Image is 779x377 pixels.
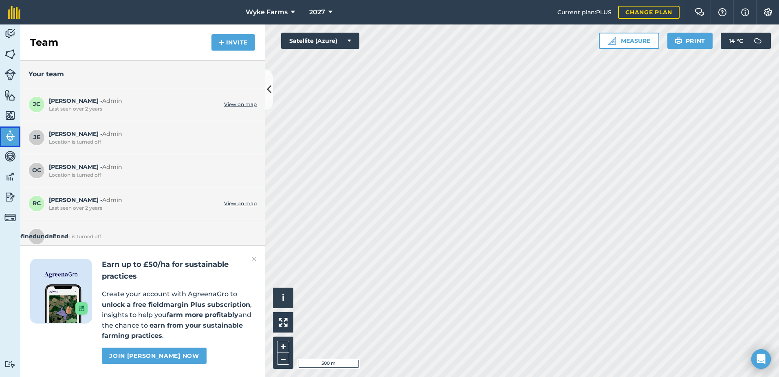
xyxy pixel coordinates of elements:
span: undefinedundefined [29,228,45,245]
img: svg+xml;base64,PD94bWwgdmVyc2lvbj0iMS4wIiBlbmNvZGluZz0idXRmLTgiPz4KPCEtLSBHZW5lcmF0b3I6IEFkb2JlIE... [4,28,16,40]
span: JC [29,96,45,113]
img: Two speech bubbles overlapping with the left bubble in the forefront [695,8,704,16]
img: svg+xml;base64,PHN2ZyB4bWxucz0iaHR0cDovL3d3dy53My5vcmcvMjAwMC9zdmciIHdpZHRoPSIxNyIgaGVpZ2h0PSIxNy... [741,7,749,17]
img: svg+xml;base64,PD94bWwgdmVyc2lvbj0iMS4wIiBlbmNvZGluZz0idXRmLTgiPz4KPCEtLSBHZW5lcmF0b3I6IEFkb2JlIE... [4,212,16,223]
button: Print [667,33,713,49]
img: svg+xml;base64,PHN2ZyB4bWxucz0iaHR0cDovL3d3dy53My5vcmcvMjAwMC9zdmciIHdpZHRoPSI1NiIgaGVpZ2h0PSI2MC... [4,109,16,122]
span: JE [29,129,45,146]
strong: farm more profitably [167,311,238,319]
button: i [273,288,293,308]
span: Admin [102,130,122,137]
button: + [277,341,289,353]
span: 14 ° C [729,33,743,49]
p: Create your account with AgreenaGro to , insights to help you and the chance to . [102,289,255,341]
span: OC [29,162,45,179]
div: Location is turned off [49,233,253,240]
img: svg+xml;base64,PHN2ZyB4bWxucz0iaHR0cDovL3d3dy53My5vcmcvMjAwMC9zdmciIHdpZHRoPSIxOSIgaGVpZ2h0PSIyNC... [675,36,682,46]
img: A question mark icon [717,8,727,16]
button: – [277,353,289,365]
img: svg+xml;base64,PD94bWwgdmVyc2lvbj0iMS4wIiBlbmNvZGluZz0idXRmLTgiPz4KPCEtLSBHZW5lcmF0b3I6IEFkb2JlIE... [4,130,16,142]
span: Admin [102,97,122,104]
button: 14 °C [721,33,771,49]
strong: earn from your sustainable farming practices [102,322,243,340]
span: [PERSON_NAME] - [49,129,253,145]
h2: Earn up to £50/ha for sustainable practices [102,259,255,282]
img: svg+xml;base64,PD94bWwgdmVyc2lvbj0iMS4wIiBlbmNvZGluZz0idXRmLTgiPz4KPCEtLSBHZW5lcmF0b3I6IEFkb2JlIE... [4,171,16,183]
span: 2027 [309,7,325,17]
span: i [282,293,284,303]
button: Measure [599,33,659,49]
div: Last seen over 2 years [49,106,220,112]
div: Open Intercom Messenger [751,349,771,369]
span: Admin [102,196,122,204]
div: Location is turned off [49,139,253,145]
span: Current plan : PLUS [557,8,612,17]
img: fieldmargin Logo [8,6,20,19]
a: View on map [224,101,257,108]
img: Screenshot of the Gro app [45,284,88,323]
a: Change plan [618,6,680,19]
img: svg+xml;base64,PHN2ZyB4bWxucz0iaHR0cDovL3d3dy53My5vcmcvMjAwMC9zdmciIHdpZHRoPSI1NiIgaGVpZ2h0PSI2MC... [4,89,16,101]
span: [PERSON_NAME] - [49,96,220,112]
img: svg+xml;base64,PD94bWwgdmVyc2lvbj0iMS4wIiBlbmNvZGluZz0idXRmLTgiPz4KPCEtLSBHZW5lcmF0b3I6IEFkb2JlIE... [4,360,16,368]
span: [PERSON_NAME] - [49,195,220,211]
strong: unlock a free fieldmargin Plus subscription [102,301,250,308]
img: svg+xml;base64,PD94bWwgdmVyc2lvbj0iMS4wIiBlbmNvZGluZz0idXRmLTgiPz4KPCEtLSBHZW5lcmF0b3I6IEFkb2JlIE... [750,33,766,49]
img: svg+xml;base64,PD94bWwgdmVyc2lvbj0iMS4wIiBlbmNvZGluZz0idXRmLTgiPz4KPCEtLSBHZW5lcmF0b3I6IEFkb2JlIE... [4,191,16,203]
span: Wyke Farms [246,7,288,17]
h3: Your team [29,69,257,80]
img: svg+xml;base64,PHN2ZyB4bWxucz0iaHR0cDovL3d3dy53My5vcmcvMjAwMC9zdmciIHdpZHRoPSIxNCIgaGVpZ2h0PSIyNC... [219,38,224,47]
a: View on map [224,200,257,207]
img: A cog icon [763,8,773,16]
span: Admin [102,163,122,171]
span: RC [29,195,45,212]
img: svg+xml;base64,PD94bWwgdmVyc2lvbj0iMS4wIiBlbmNvZGluZz0idXRmLTgiPz4KPCEtLSBHZW5lcmF0b3I6IEFkb2JlIE... [4,69,16,80]
h2: Team [30,36,58,49]
img: svg+xml;base64,PHN2ZyB4bWxucz0iaHR0cDovL3d3dy53My5vcmcvMjAwMC9zdmciIHdpZHRoPSIyMiIgaGVpZ2h0PSIzMC... [252,254,257,264]
div: Location is turned off [49,172,253,178]
a: Join [PERSON_NAME] now [102,348,206,364]
img: svg+xml;base64,PHN2ZyB4bWxucz0iaHR0cDovL3d3dy53My5vcmcvMjAwMC9zdmciIHdpZHRoPSI1NiIgaGVpZ2h0PSI2MC... [4,48,16,60]
img: svg+xml;base64,PD94bWwgdmVyc2lvbj0iMS4wIiBlbmNvZGluZz0idXRmLTgiPz4KPCEtLSBHZW5lcmF0b3I6IEFkb2JlIE... [4,150,16,162]
button: Satellite (Azure) [281,33,359,49]
span: [PERSON_NAME] - [49,162,253,178]
img: Ruler icon [608,37,616,45]
img: Four arrows, one pointing top left, one top right, one bottom right and the last bottom left [279,318,288,327]
div: Last seen over 2 years [49,205,220,211]
button: Invite [211,34,255,51]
